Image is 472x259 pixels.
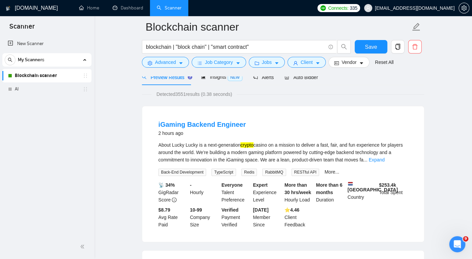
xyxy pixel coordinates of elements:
[412,23,421,31] span: edit
[142,75,190,80] span: Preview Results
[142,75,147,79] span: search
[463,236,468,242] span: 9
[15,69,79,82] a: Blockchain scanner
[228,74,242,81] span: NEW
[80,243,87,250] span: double-left
[355,40,387,53] button: Save
[391,44,404,50] span: copy
[337,40,351,53] button: search
[348,181,353,186] img: 🇳🇱
[8,37,86,50] a: New Scanner
[18,53,44,67] span: My Scanners
[366,6,370,10] span: user
[158,121,246,128] a: iGaming Backend Engineer
[220,206,252,228] div: Payment Verified
[328,45,333,49] span: info-circle
[157,5,182,11] a: searchScanner
[189,206,220,228] div: Company Size
[350,4,357,12] span: 335
[146,43,325,51] input: Search Freelance Jobs...
[220,181,252,203] div: Talent Preference
[287,57,326,68] button: userClientcaret-down
[249,57,285,68] button: folderJobscaret-down
[284,75,318,80] span: Auto Bidder
[240,142,253,148] mark: crypto
[262,169,286,176] span: RabbitMQ
[15,82,79,96] a: AI
[146,18,410,35] input: Scanner name...
[262,59,272,66] span: Jobs
[324,169,339,175] a: More...
[274,61,279,66] span: caret-down
[348,181,398,192] b: [GEOGRAPHIC_DATA]
[158,169,206,176] span: Back-End Development
[283,206,315,228] div: Client Feedback
[190,207,202,213] b: 10-99
[222,207,239,213] b: Verified
[316,182,343,195] b: More than 6 months
[152,90,237,98] span: Detected 3551 results (0.38 seconds)
[449,236,465,252] iframe: Intercom live chat
[222,182,243,188] b: Everyone
[201,74,242,80] span: Insights
[158,207,170,213] b: $8.79
[158,141,408,163] div: About Lucky Lucky is a next-generation casino on a mission to deliver a fast, fair, and fun exper...
[205,59,233,66] span: Job Category
[284,75,289,79] span: robot
[6,3,10,14] img: logo
[2,37,91,50] li: New Scanner
[158,182,175,188] b: 📡 34%
[190,182,192,188] b: -
[187,74,193,80] div: Tooltip anchor
[79,5,99,11] a: homeHome
[459,3,469,13] button: setting
[158,129,246,137] div: 2 hours ago
[334,61,339,66] span: idcard
[459,5,469,11] a: setting
[301,59,313,66] span: Client
[241,169,257,176] span: Redis
[378,181,409,203] div: Total Spent
[284,182,311,195] b: More than 30 hrs/week
[172,197,176,202] span: info-circle
[211,169,236,176] span: TypeScript
[83,86,88,92] span: holder
[142,57,189,68] button: settingAdvancedcaret-down
[408,40,422,53] button: delete
[254,61,259,66] span: folder
[363,157,367,162] span: ...
[320,5,326,11] img: upwork-logo.png
[251,206,283,228] div: Member Since
[391,40,404,53] button: copy
[291,169,319,176] span: RESTful API
[201,75,206,79] span: area-chart
[315,181,346,203] div: Duration
[365,43,377,51] span: Save
[283,181,315,203] div: Hourly Load
[338,44,350,50] span: search
[251,181,283,203] div: Experience Level
[5,54,15,65] button: search
[148,61,152,66] span: setting
[192,57,246,68] button: barsJob Categorycaret-down
[369,157,385,162] a: Expand
[284,207,299,213] b: ⭐️ 4.46
[293,61,298,66] span: user
[2,53,91,96] li: My Scanners
[328,4,348,12] span: Connects:
[236,61,240,66] span: caret-down
[253,207,268,213] b: [DATE]
[83,73,88,78] span: holder
[253,75,258,79] span: notification
[315,61,320,66] span: caret-down
[155,59,176,66] span: Advanced
[408,44,421,50] span: delete
[5,58,15,62] span: search
[346,181,378,203] div: Country
[379,182,396,188] b: $ 253.4k
[253,182,268,188] b: Expert
[113,5,143,11] a: dashboardDashboard
[197,61,202,66] span: bars
[328,57,369,68] button: idcardVendorcaret-down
